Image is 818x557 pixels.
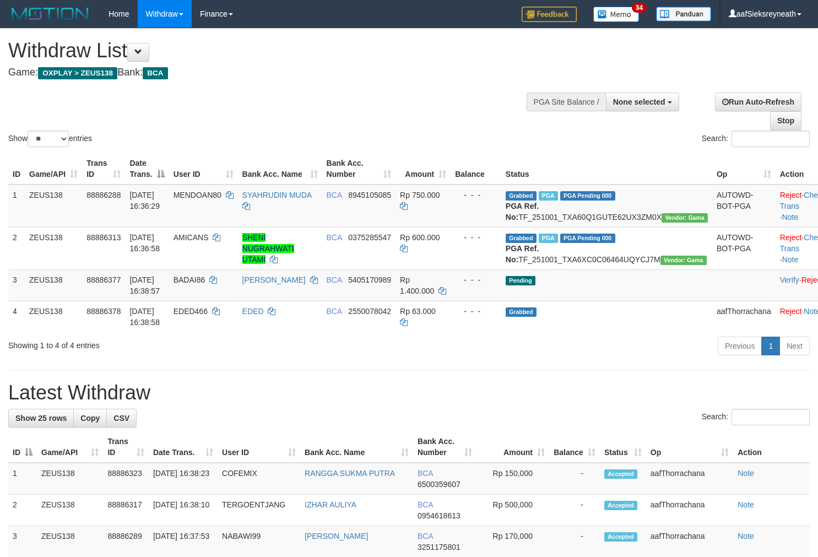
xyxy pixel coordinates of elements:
td: 88886317 [103,495,149,526]
td: 3 [8,269,25,301]
th: Status: activate to sort column ascending [600,431,646,463]
td: TF_251001_TXA60Q1GUTE62UX3ZM0X [501,185,712,228]
a: CSV [106,409,137,428]
label: Search: [702,131,810,147]
span: Copy 6500359607 to clipboard [418,480,461,489]
b: PGA Ref. No: [506,202,539,221]
span: BCA [143,67,167,79]
a: Show 25 rows [8,409,74,428]
a: RANGGA SUKMA PUTRA [305,469,395,478]
td: ZEUS138 [25,301,82,332]
th: Trans ID: activate to sort column ascending [103,431,149,463]
th: Balance: activate to sort column ascending [549,431,600,463]
h1: Latest Withdraw [8,382,810,404]
td: 1 [8,185,25,228]
a: EDED [242,307,264,316]
div: - - - [455,274,497,285]
th: Bank Acc. Name: activate to sort column ascending [300,431,413,463]
span: Pending [506,276,535,285]
span: Grabbed [506,307,537,317]
a: Run Auto-Refresh [715,93,801,111]
span: Accepted [604,501,637,510]
span: Grabbed [506,191,537,201]
a: Next [779,337,810,355]
th: Bank Acc. Number: activate to sort column ascending [322,153,396,185]
span: Rp 63.000 [400,307,436,316]
a: Reject [780,191,802,199]
span: OXPLAY > ZEUS138 [38,67,117,79]
span: Accepted [604,469,637,479]
td: ZEUS138 [37,463,103,495]
th: Op: activate to sort column ascending [646,431,733,463]
span: BCA [327,307,342,316]
span: Rp 600.000 [400,233,440,242]
th: Balance [451,153,501,185]
td: [DATE] 16:38:23 [149,463,218,495]
th: Date Trans.: activate to sort column ascending [149,431,218,463]
td: 2 [8,227,25,269]
td: ZEUS138 [25,227,82,269]
span: Rp 750.000 [400,191,440,199]
span: Vendor URL: https://trx31.1velocity.biz [662,213,708,223]
a: Stop [770,111,801,130]
span: AMICANS [174,233,209,242]
div: - - - [455,306,497,317]
button: None selected [606,93,679,111]
h4: Game: Bank: [8,67,534,78]
span: Show 25 rows [15,414,67,423]
span: BCA [327,191,342,199]
span: Grabbed [506,234,537,243]
div: - - - [455,232,497,243]
td: COFEMIX [218,463,300,495]
th: Bank Acc. Number: activate to sort column ascending [413,431,476,463]
a: Note [782,213,799,221]
span: 88886313 [86,233,121,242]
td: aafThorrachana [646,495,733,526]
span: Marked by aafsolysreylen [539,234,558,243]
td: Rp 150,000 [476,463,549,495]
td: 2 [8,495,37,526]
span: Marked by aafsolysreylen [539,191,558,201]
span: PGA Pending [560,234,615,243]
img: panduan.png [656,7,711,21]
span: Copy 3251175801 to clipboard [418,543,461,551]
td: Rp 500,000 [476,495,549,526]
h1: Withdraw List [8,40,534,62]
label: Show entries [8,131,92,147]
span: Accepted [604,532,637,542]
b: PGA Ref. No: [506,244,539,264]
a: Note [738,532,754,540]
span: 88886378 [86,307,121,316]
span: BCA [418,500,433,509]
a: [PERSON_NAME] [242,275,306,284]
img: MOTION_logo.png [8,6,92,22]
td: - [549,495,600,526]
span: None selected [613,98,665,106]
th: User ID: activate to sort column ascending [169,153,238,185]
span: BCA [418,532,433,540]
span: Copy 2550078042 to clipboard [348,307,391,316]
div: PGA Site Balance / [527,93,606,111]
td: aafThorrachana [646,463,733,495]
span: [DATE] 16:36:29 [129,191,160,210]
span: Copy [80,414,100,423]
span: 88886288 [86,191,121,199]
span: 34 [632,3,647,13]
td: aafThorrachana [712,301,776,332]
td: ZEUS138 [37,495,103,526]
td: 4 [8,301,25,332]
span: BCA [327,233,342,242]
span: BCA [327,275,342,284]
th: ID: activate to sort column descending [8,431,37,463]
th: Action [733,431,810,463]
a: 1 [761,337,780,355]
td: 88886323 [103,463,149,495]
td: AUTOWD-BOT-PGA [712,185,776,228]
img: Feedback.jpg [522,7,577,22]
span: BADAI86 [174,275,205,284]
a: Note [782,255,799,264]
span: Copy 0954618613 to clipboard [418,511,461,520]
th: User ID: activate to sort column ascending [218,431,300,463]
input: Search: [732,131,810,147]
th: Amount: activate to sort column ascending [396,153,451,185]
